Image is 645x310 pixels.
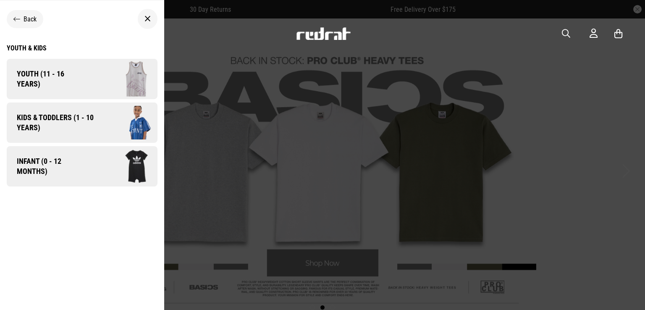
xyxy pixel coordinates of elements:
img: Company [86,59,157,99]
button: Open LiveChat chat widget [7,3,32,29]
img: Company [88,147,157,186]
img: Company [98,106,157,139]
span: Back [24,15,37,23]
a: Youth (11 - 16 years) Company [7,59,157,99]
span: Infant (0 - 12 months) [7,156,88,176]
span: Youth (11 - 16 years) [7,69,86,89]
span: Kids & Toddlers (1 - 10 years) [7,113,98,133]
img: Redrat logo [296,27,351,40]
a: Youth & Kids [7,44,157,52]
a: Kids & Toddlers (1 - 10 years) Company [7,102,157,143]
a: Infant (0 - 12 months) Company [7,146,157,187]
